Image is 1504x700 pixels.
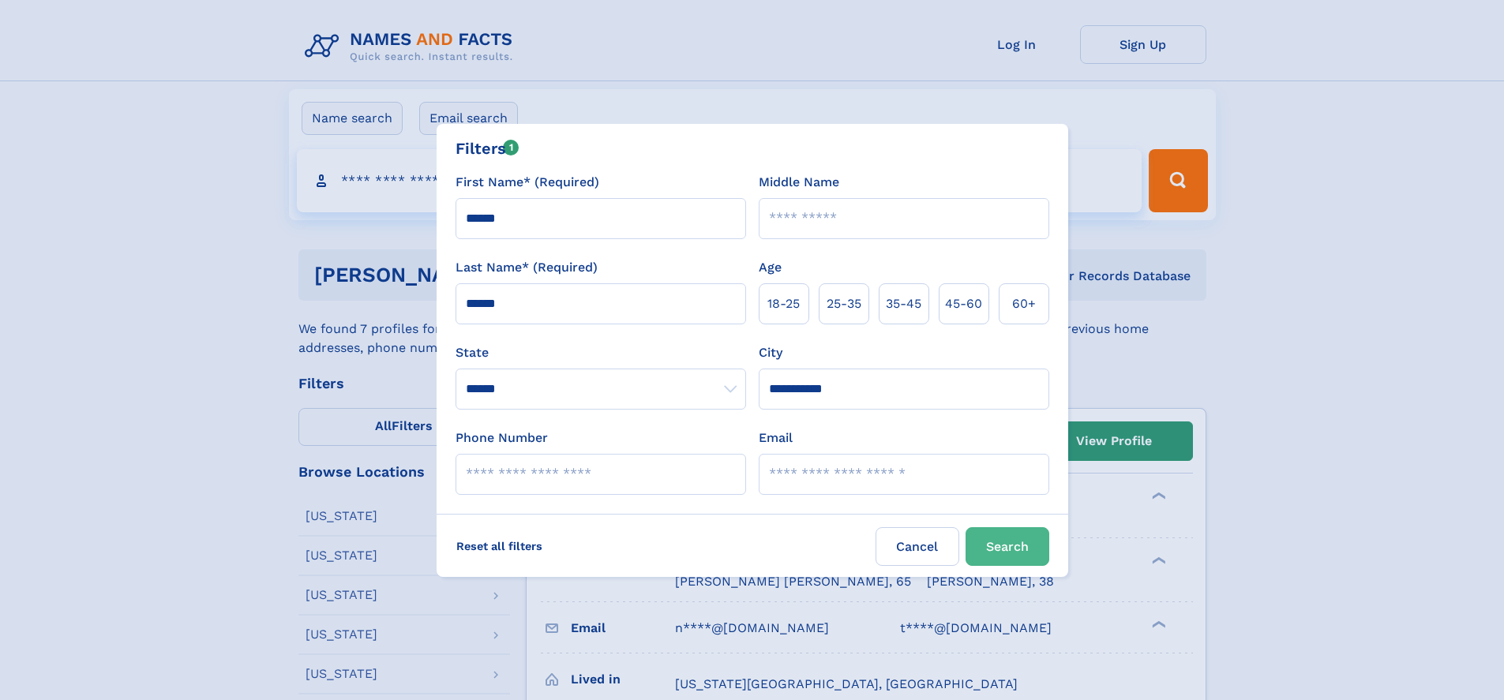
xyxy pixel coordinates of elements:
[759,429,793,447] label: Email
[1012,294,1036,313] span: 60+
[456,137,519,160] div: Filters
[456,429,548,447] label: Phone Number
[767,294,800,313] span: 18‑25
[876,527,959,566] label: Cancel
[456,173,599,192] label: First Name* (Required)
[886,294,921,313] span: 35‑45
[456,258,598,277] label: Last Name* (Required)
[827,294,861,313] span: 25‑35
[966,527,1049,566] button: Search
[759,173,839,192] label: Middle Name
[945,294,982,313] span: 45‑60
[759,343,782,362] label: City
[456,343,746,362] label: State
[446,527,553,565] label: Reset all filters
[759,258,782,277] label: Age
